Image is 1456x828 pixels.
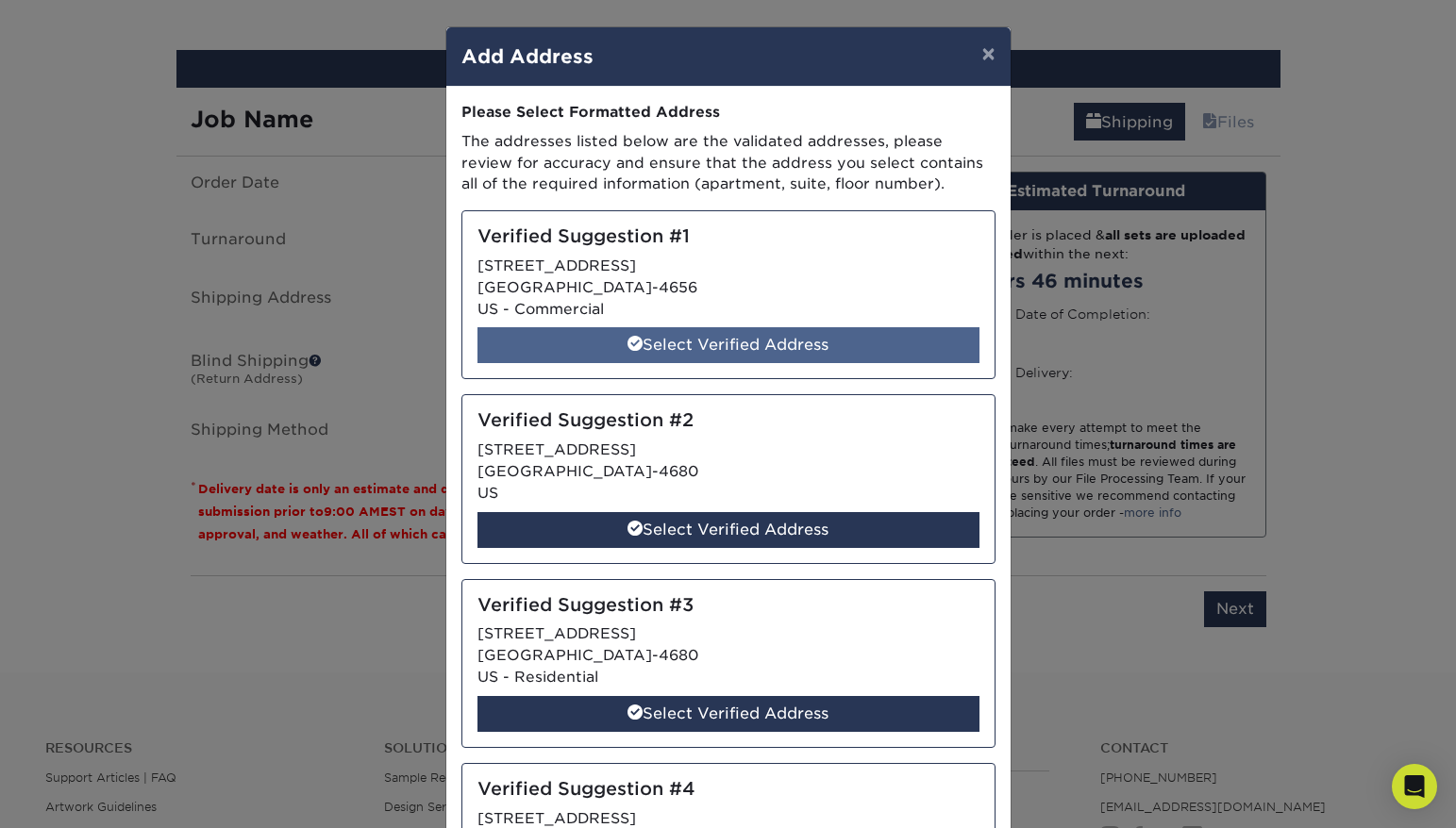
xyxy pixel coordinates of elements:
[477,226,979,248] h5: Verified Suggestion #1
[461,394,996,563] div: [STREET_ADDRESS] [GEOGRAPHIC_DATA]-4680 US
[461,131,996,195] p: The addresses listed below are the validated addresses, please review for accuracy and ensure tha...
[461,102,996,124] div: Please Select Formatted Address
[477,696,979,732] div: Select Verified Address
[461,42,996,71] h4: Add Address
[477,410,979,432] h5: Verified Suggestion #2
[966,27,1010,80] button: ×
[477,595,979,617] h5: Verified Suggestion #3
[1392,764,1437,809] div: Open Intercom Messenger
[477,779,979,801] h5: Verified Suggestion #4
[461,579,996,748] div: [STREET_ADDRESS] [GEOGRAPHIC_DATA]-4680 US - Residential
[477,327,979,363] div: Select Verified Address
[477,512,979,548] div: Select Verified Address
[461,210,996,379] div: [STREET_ADDRESS] [GEOGRAPHIC_DATA]-4656 US - Commercial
